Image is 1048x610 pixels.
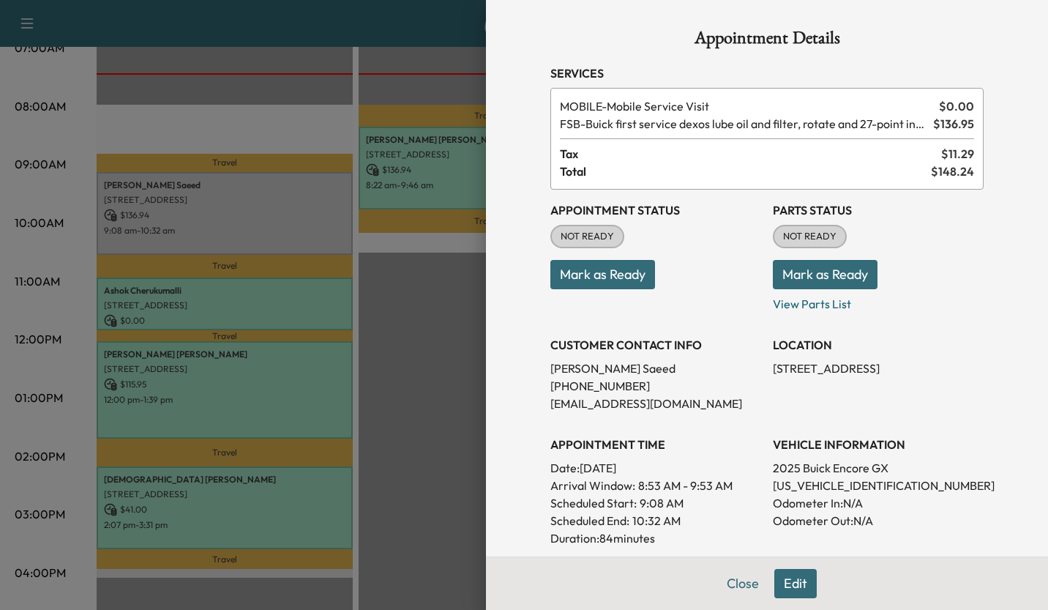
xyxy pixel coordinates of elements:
button: Mark as Ready [550,260,655,289]
p: [EMAIL_ADDRESS][DOMAIN_NAME] [550,395,761,412]
p: Arrival Window: [550,477,761,494]
span: $ 0.00 [939,97,974,115]
p: [US_VEHICLE_IDENTIFICATION_NUMBER] [773,477,984,494]
h3: Services [550,64,984,82]
span: Buick first service dexos lube oil and filter, rotate and 27-point inspection. [560,115,927,133]
span: Tax [560,145,941,163]
h3: CUSTOMER CONTACT INFO [550,336,761,354]
p: View Parts List [773,289,984,313]
p: Odometer In: N/A [773,494,984,512]
span: Total [560,163,931,180]
button: Close [717,569,768,598]
h3: VEHICLE INFORMATION [773,436,984,453]
h1: Appointment Details [550,29,984,53]
p: Odometer Out: N/A [773,512,984,529]
span: 8:53 AM - 9:53 AM [638,477,733,494]
p: [PHONE_NUMBER] [550,377,761,395]
span: Mobile Service Visit [560,97,933,115]
p: Date: [DATE] [550,459,761,477]
span: NOT READY [774,229,845,244]
button: Mark as Ready [773,260,877,289]
p: 10:32 AM [632,512,681,529]
span: $ 148.24 [931,163,974,180]
h3: APPOINTMENT TIME [550,436,761,453]
span: $ 136.95 [933,115,974,133]
h3: Parts Status [773,201,984,219]
span: NOT READY [552,229,623,244]
p: Scheduled Start: [550,494,637,512]
p: [PERSON_NAME] Saeed [550,360,761,377]
button: Edit [774,569,817,598]
p: Duration: 84 minutes [550,529,761,547]
p: [STREET_ADDRESS] [773,360,984,377]
p: 9:08 AM [640,494,684,512]
p: 2025 Buick Encore GX [773,459,984,477]
h3: LOCATION [773,336,984,354]
p: Scheduled End: [550,512,629,529]
h3: Appointment Status [550,201,761,219]
span: $ 11.29 [941,145,974,163]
